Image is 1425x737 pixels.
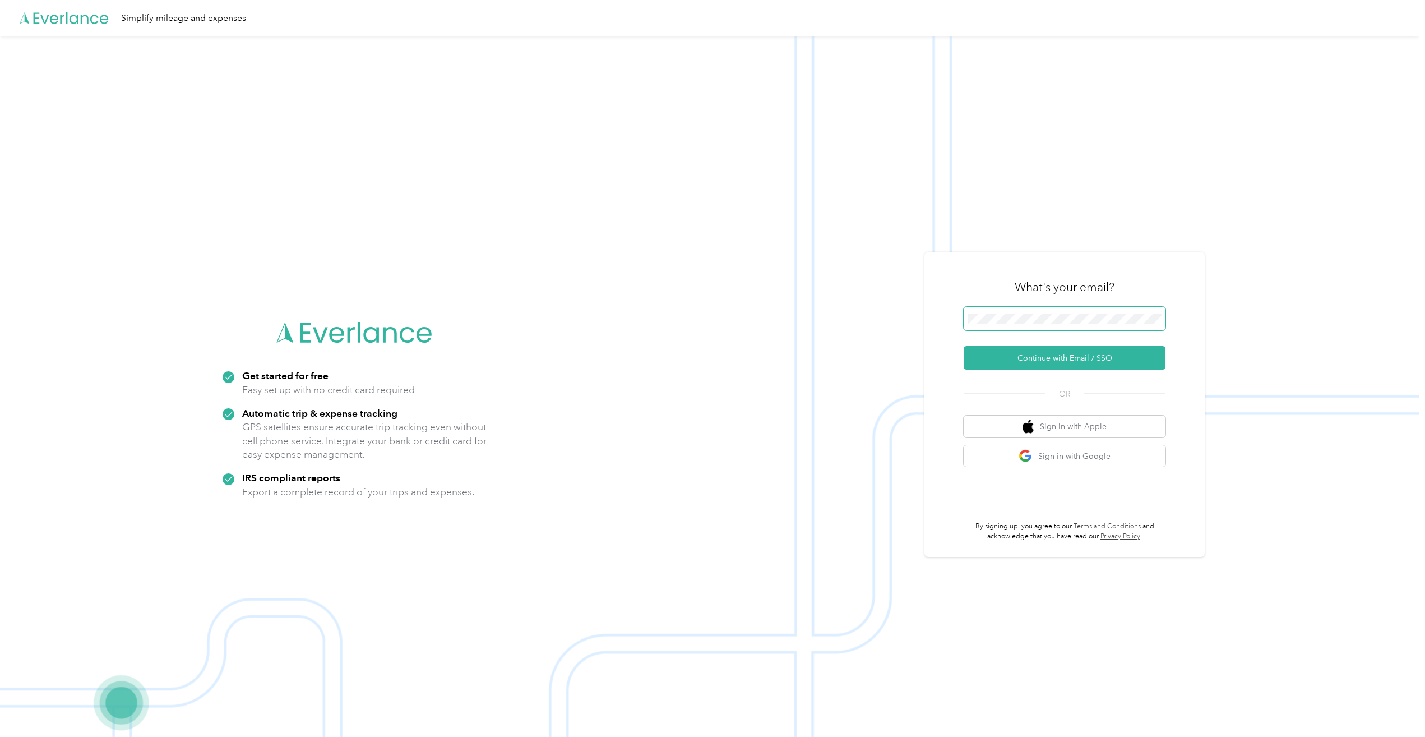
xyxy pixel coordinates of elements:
[964,445,1165,467] button: google logoSign in with Google
[964,522,1165,541] p: By signing up, you agree to our and acknowledge that you have read our .
[1074,522,1141,531] a: Terms and Conditions
[242,472,340,483] strong: IRS compliant reports
[1023,420,1034,434] img: apple logo
[242,370,329,381] strong: Get started for free
[242,420,487,462] p: GPS satellites ensure accurate trip tracking even without cell phone service. Integrate your bank...
[242,485,474,499] p: Export a complete record of your trips and expenses.
[964,346,1165,370] button: Continue with Email / SSO
[964,416,1165,437] button: apple logoSign in with Apple
[242,407,397,419] strong: Automatic trip & expense tracking
[121,11,246,25] div: Simplify mileage and expenses
[1019,449,1033,463] img: google logo
[1015,279,1114,295] h3: What's your email?
[1045,388,1084,400] span: OR
[1100,532,1140,541] a: Privacy Policy
[242,383,415,397] p: Easy set up with no credit card required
